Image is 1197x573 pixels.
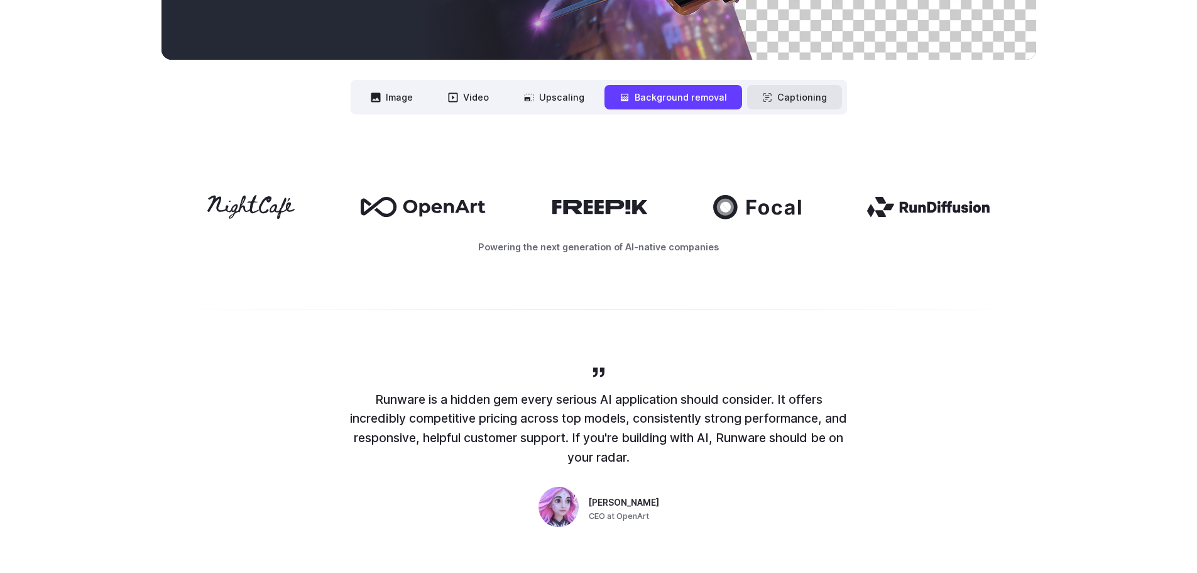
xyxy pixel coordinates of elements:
button: Video [433,85,504,109]
span: CEO at OpenArt [589,510,649,523]
button: Upscaling [509,85,599,109]
button: Captioning [747,85,842,109]
p: Powering the next generation of AI-native companies [161,240,1036,254]
img: Person [538,487,579,527]
p: Runware is a hidden gem every serious AI application should consider. It offers incredibly compet... [347,390,850,467]
button: Background removal [604,85,742,109]
span: [PERSON_NAME] [589,496,659,510]
button: Image [356,85,428,109]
